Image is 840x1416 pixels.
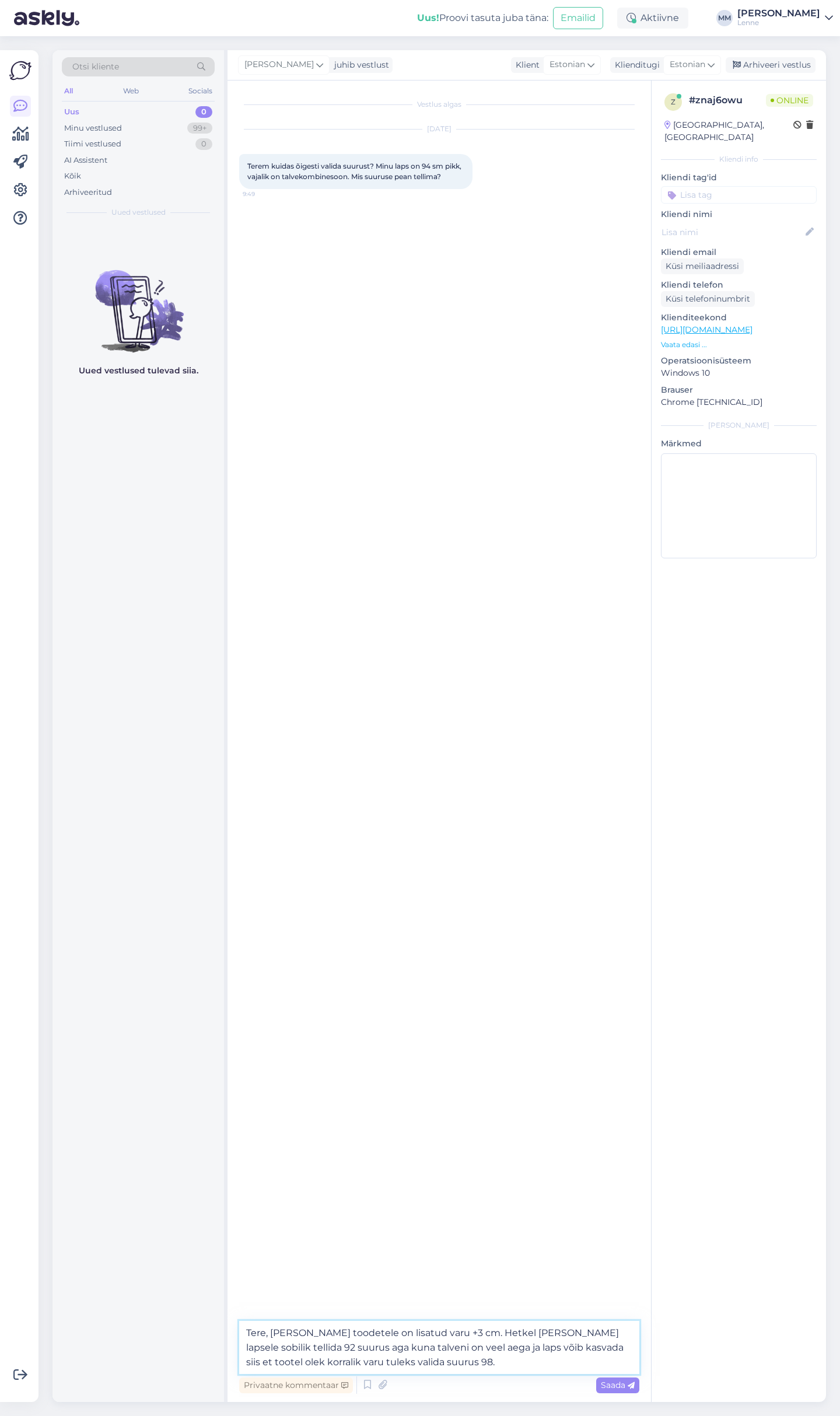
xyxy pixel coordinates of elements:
p: Klienditeekond [661,312,817,324]
span: Otsi kliente [72,61,119,73]
button: Emailid [553,7,603,29]
div: Privaatne kommentaar [239,1377,353,1393]
div: MM [716,10,733,26]
p: Kliendi tag'id [661,172,817,184]
span: [PERSON_NAME] [244,58,314,71]
span: Terem kuidas õigesti valida suurust? Minu laps on 94 sm pikk, vajalik on talvekombinesoon. Mis su... [247,162,463,181]
a: [PERSON_NAME]Lenne [737,9,833,27]
div: Klienditugi [610,59,660,71]
div: Kõik [64,170,81,182]
div: [PERSON_NAME] [661,420,817,431]
span: Estonian [670,58,705,71]
div: Vestlus algas [239,99,639,110]
span: Online [766,94,813,107]
div: Web [121,83,141,99]
a: [URL][DOMAIN_NAME] [661,324,752,335]
p: Operatsioonisüsteem [661,355,817,367]
p: Uued vestlused tulevad siia. [79,365,198,377]
div: Küsi meiliaadressi [661,258,744,274]
div: Klient [511,59,540,71]
div: Uus [64,106,79,118]
p: Kliendi telefon [661,279,817,291]
div: 0 [195,138,212,150]
div: All [62,83,75,99]
input: Lisa tag [661,186,817,204]
div: # znaj6owu [689,93,766,107]
p: Brauser [661,384,817,396]
div: AI Assistent [64,155,107,166]
img: Askly Logo [9,60,32,82]
div: Minu vestlused [64,123,122,134]
div: Arhiveeritud [64,187,112,198]
span: z [671,97,675,106]
div: Arhiveeri vestlus [726,57,815,73]
div: Küsi telefoninumbrit [661,291,755,307]
div: Proovi tasuta juba täna: [417,11,548,25]
div: Kliendi info [661,154,817,165]
input: Lisa nimi [661,226,803,239]
p: Märkmed [661,438,817,450]
div: Aktiivne [617,8,688,29]
div: Tiimi vestlused [64,138,121,150]
span: Estonian [549,58,585,71]
p: Chrome [TECHNICAL_ID] [661,396,817,408]
textarea: Tere, [PERSON_NAME] toodetele on lisatud varu +3 cm. Hetkel [PERSON_NAME] lapsele sobilik tellida... [239,1321,639,1374]
span: Saada [601,1380,635,1390]
div: Lenne [737,18,820,27]
b: Uus! [417,12,439,23]
span: Uued vestlused [111,207,166,218]
p: Kliendi nimi [661,208,817,221]
div: [PERSON_NAME] [737,9,820,18]
div: 0 [195,106,212,118]
div: [DATE] [239,124,639,134]
div: juhib vestlust [330,59,389,71]
p: Vaata edasi ... [661,340,817,350]
div: 99+ [187,123,212,134]
p: Kliendi email [661,246,817,258]
img: No chats [52,249,224,354]
p: Windows 10 [661,367,817,379]
div: Socials [186,83,215,99]
span: 9:49 [243,190,286,198]
div: [GEOGRAPHIC_DATA], [GEOGRAPHIC_DATA] [664,119,793,144]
